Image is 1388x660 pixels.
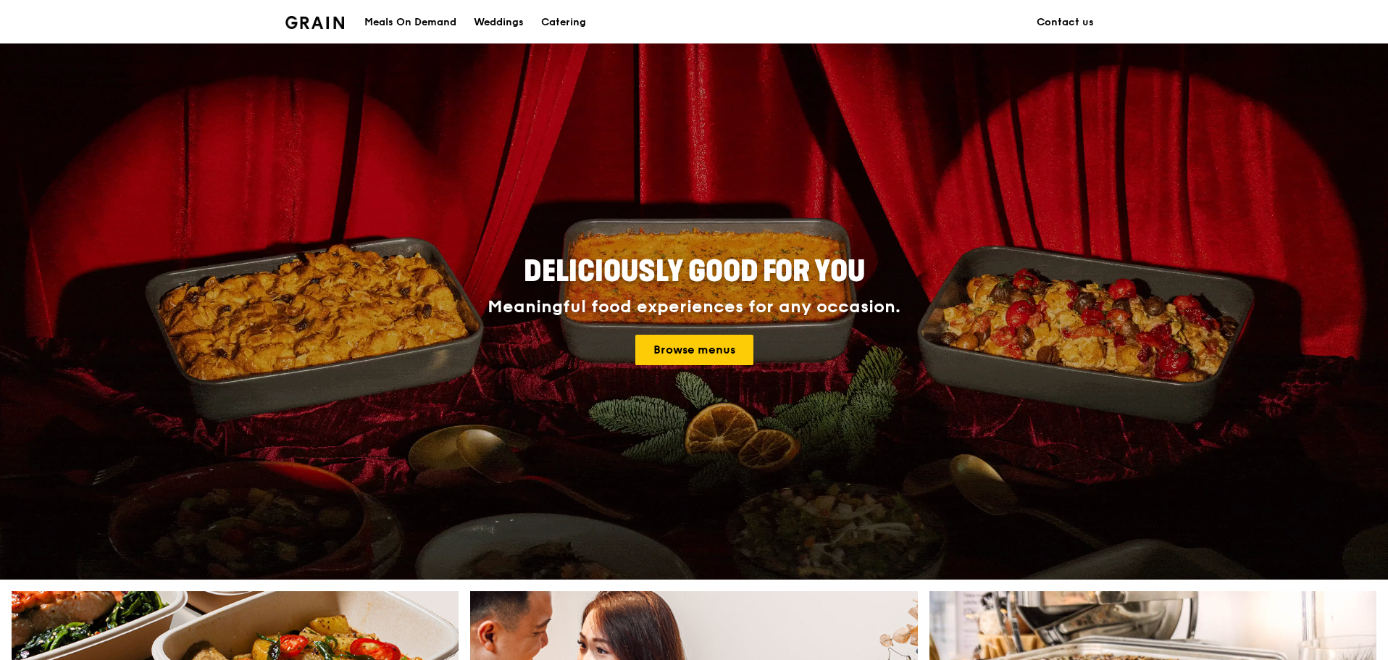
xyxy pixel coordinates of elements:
[465,1,532,44] a: Weddings
[364,1,456,44] div: Meals On Demand
[1028,1,1103,44] a: Contact us
[433,297,955,317] div: Meaningful food experiences for any occasion.
[532,1,595,44] a: Catering
[541,1,586,44] div: Catering
[285,16,344,29] img: Grain
[524,254,865,289] span: Deliciously good for you
[635,335,753,365] a: Browse menus
[474,1,524,44] div: Weddings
